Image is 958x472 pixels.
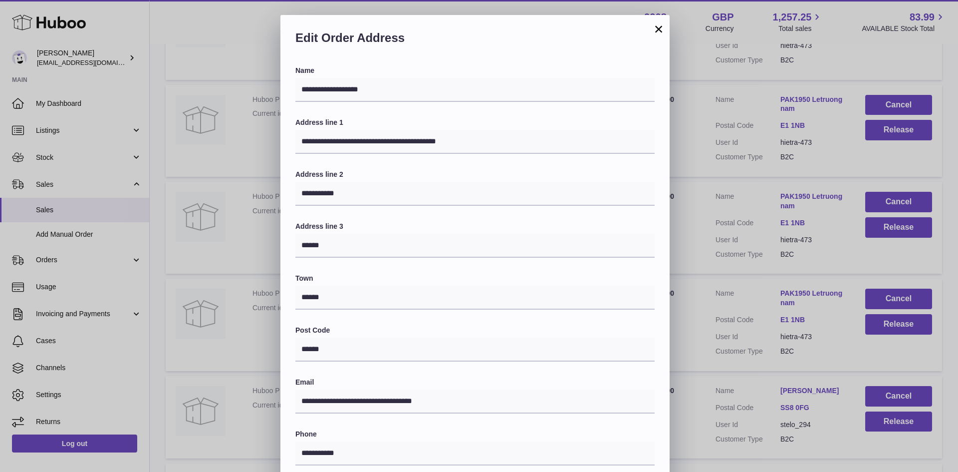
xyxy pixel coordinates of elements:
[295,66,655,75] label: Name
[295,222,655,231] label: Address line 3
[295,118,655,127] label: Address line 1
[295,326,655,335] label: Post Code
[653,23,665,35] button: ×
[295,170,655,179] label: Address line 2
[295,430,655,439] label: Phone
[295,30,655,51] h2: Edit Order Address
[295,274,655,283] label: Town
[295,378,655,387] label: Email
